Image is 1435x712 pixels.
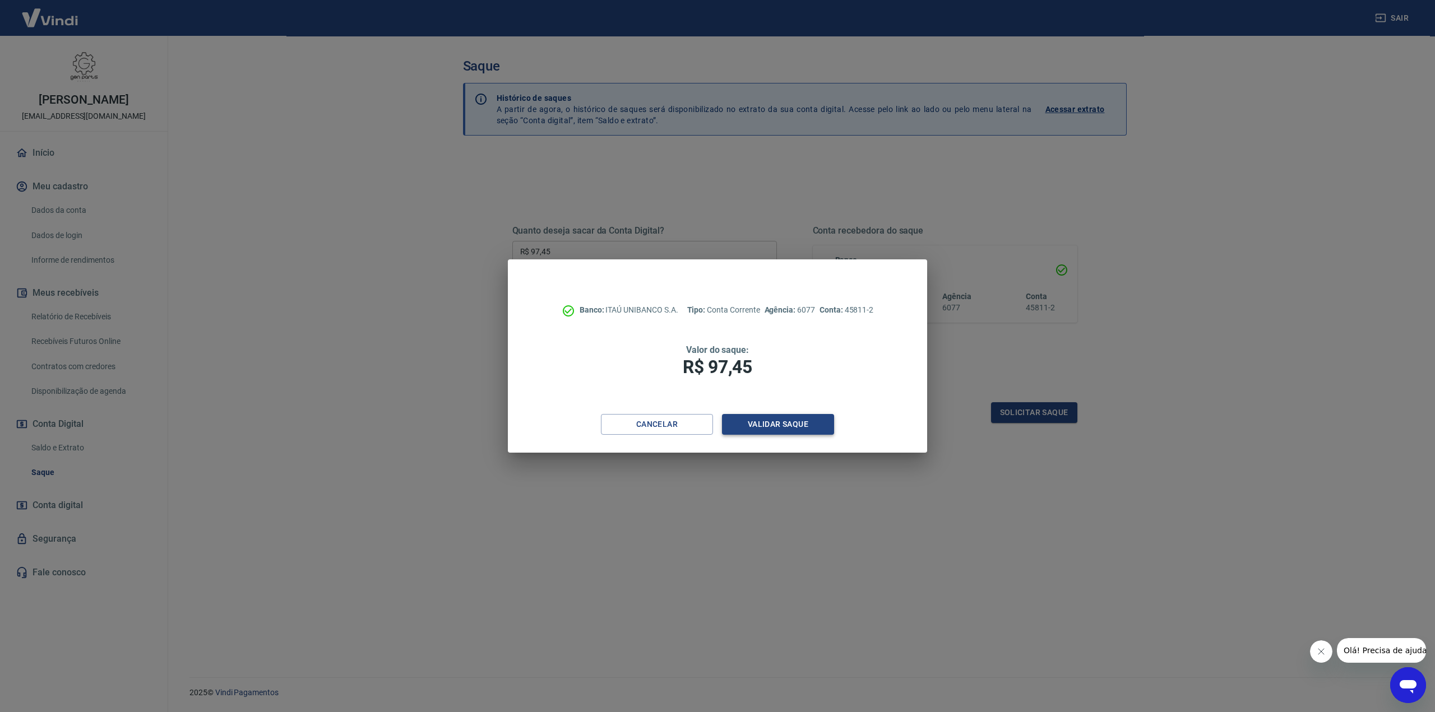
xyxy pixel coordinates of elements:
span: Agência: [765,305,798,314]
p: 45811-2 [820,304,873,316]
span: Valor do saque: [686,345,749,355]
p: ITAÚ UNIBANCO S.A. [580,304,678,316]
span: Tipo: [687,305,707,314]
p: Conta Corrente [687,304,760,316]
span: Olá! Precisa de ajuda? [7,8,94,17]
span: R$ 97,45 [683,356,752,378]
span: Banco: [580,305,606,314]
iframe: Mensagem da empresa [1337,638,1426,663]
iframe: Botão para abrir a janela de mensagens [1390,667,1426,703]
button: Cancelar [601,414,713,435]
iframe: Fechar mensagem [1310,640,1332,663]
button: Validar saque [722,414,834,435]
p: 6077 [765,304,815,316]
span: Conta: [820,305,845,314]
